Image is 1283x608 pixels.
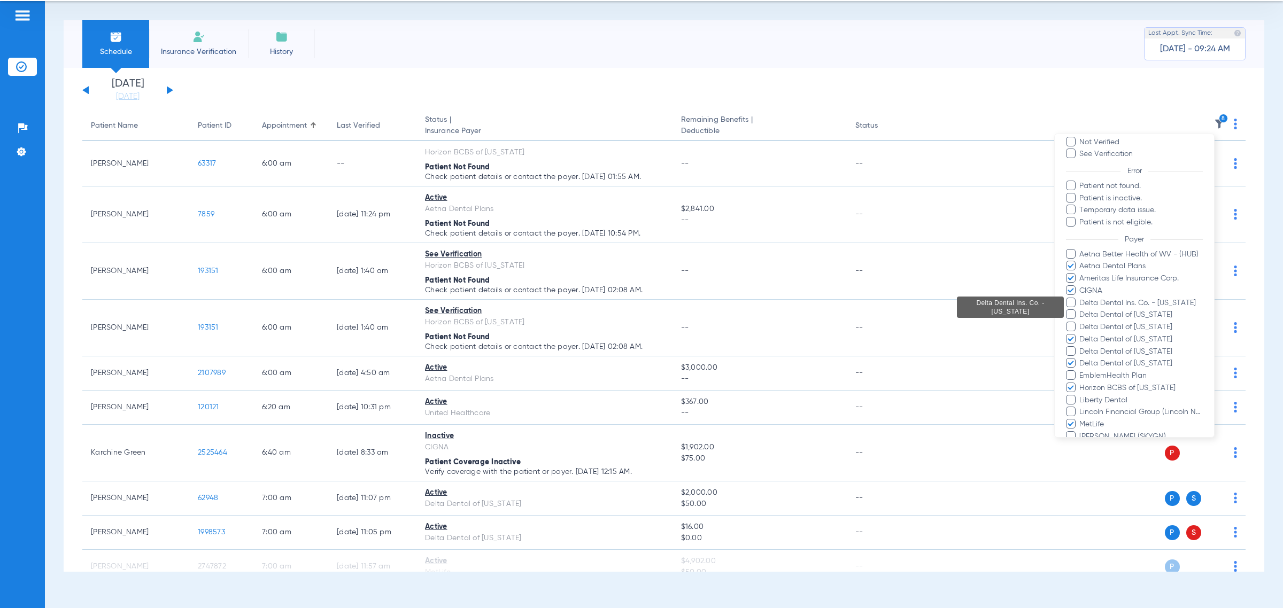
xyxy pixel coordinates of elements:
label: Not Verified [1066,137,1203,148]
span: Patient not found. [1079,181,1203,192]
iframe: Chat Widget [1230,557,1283,608]
span: [PERSON_NAME] (SKYGN) [1079,431,1203,442]
span: Delta Dental of [US_STATE] [1079,322,1203,333]
span: Delta Dental of [US_STATE] [1079,310,1203,321]
span: EmblemHealth Plan [1079,370,1203,381]
span: Aetna Better Health of WV - (HUB) [1079,249,1203,260]
span: Delta Dental of [US_STATE] [1079,358,1203,370]
span: Patient is not eligible. [1079,217,1203,228]
span: Patient is inactive. [1079,193,1203,204]
span: Aetna Dental Plans [1079,261,1203,272]
span: MetLife [1079,419,1203,430]
span: Delta Dental Ins. Co. - [US_STATE] [1079,298,1203,309]
span: CIGNA [1079,285,1203,297]
span: Delta Dental of [US_STATE] [1079,334,1203,345]
label: See Verification [1066,149,1203,160]
span: Error [1120,168,1148,175]
span: Liberty Dental [1079,395,1203,406]
span: Ameritas Life Insurance Corp. [1079,273,1203,284]
span: Delta Dental of [US_STATE] [1079,346,1203,357]
span: Payer [1118,236,1151,243]
span: Lincoln Financial Group (Lincoln National Life) [1079,407,1203,418]
span: Temporary data issue. [1079,205,1203,216]
div: Delta Dental Ins. Co. - [US_STATE] [957,297,1064,318]
span: Horizon BCBS of [US_STATE] [1079,383,1203,394]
